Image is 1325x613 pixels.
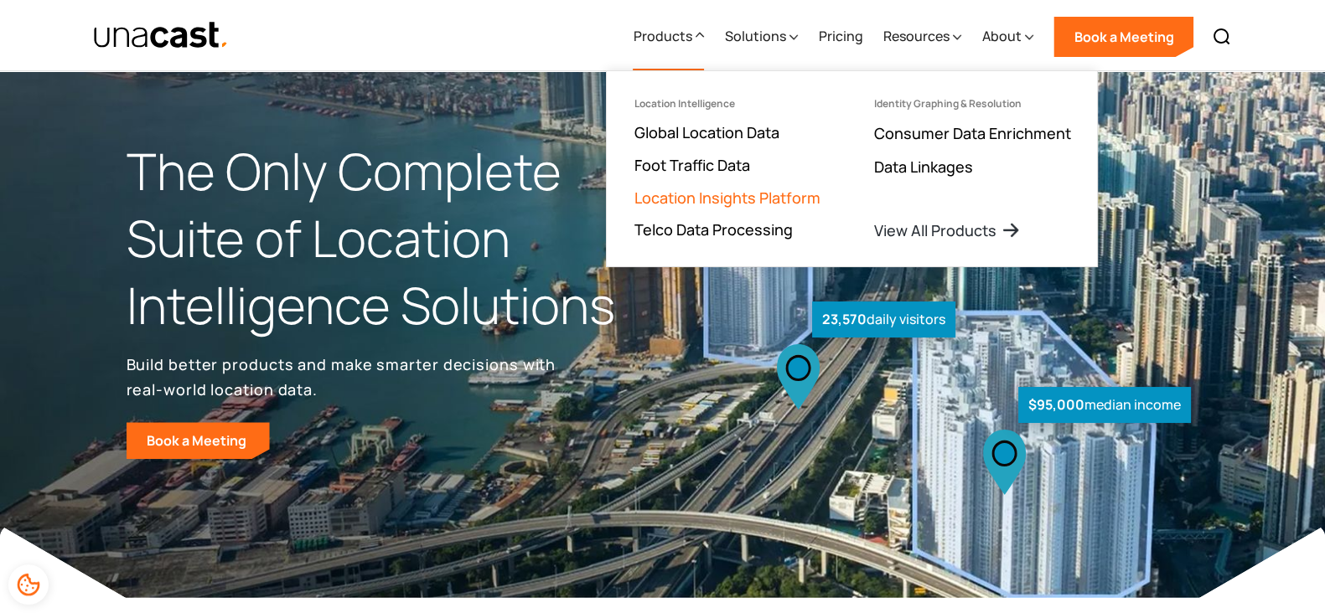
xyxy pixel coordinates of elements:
[1028,395,1084,414] strong: $95,000
[812,301,955,337] div: daily visitors
[633,26,691,46] div: Products
[127,138,663,338] h1: The Only Complete Suite of Location Intelligence Solutions
[873,98,1021,110] div: Identity Graphing & Resolution
[127,352,562,402] p: Build better products and make smarter decisions with real-world location data.
[882,26,949,46] div: Resources
[127,422,270,459] a: Book a Meeting
[634,219,792,240] a: Telco Data Processing
[981,3,1033,71] div: About
[1018,387,1191,423] div: median income
[634,98,734,110] div: Location Intelligence
[634,155,749,175] a: Foot Traffic Data
[93,21,230,50] img: Unacast text logo
[8,564,49,605] div: Cookie Preferences
[822,310,867,328] strong: 23,570
[873,157,972,177] a: Data Linkages
[882,3,961,71] div: Resources
[873,220,1021,240] a: View All Products
[873,123,1070,143] a: Consumer Data Enrichment
[724,26,785,46] div: Solutions
[1053,17,1193,57] a: Book a Meeting
[93,21,230,50] a: home
[633,3,704,71] div: Products
[634,188,820,208] a: Location Insights Platform
[981,26,1021,46] div: About
[634,122,779,142] a: Global Location Data
[1212,27,1232,47] img: Search icon
[606,70,1098,267] nav: Products
[724,3,798,71] div: Solutions
[818,3,862,71] a: Pricing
